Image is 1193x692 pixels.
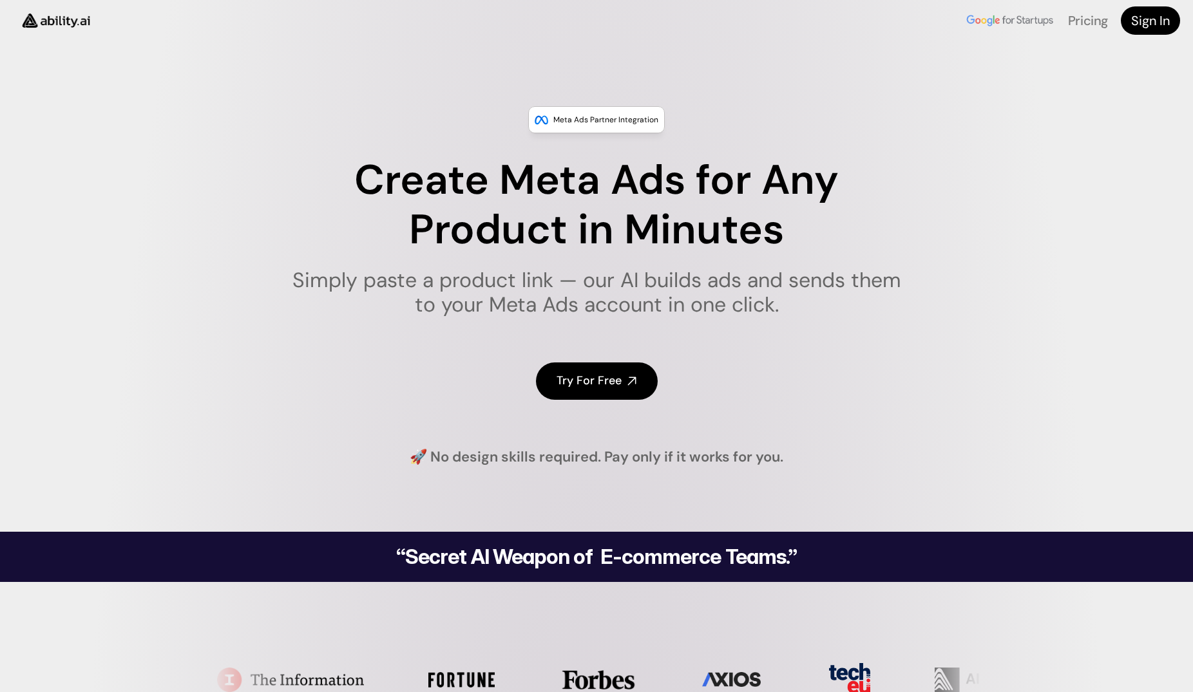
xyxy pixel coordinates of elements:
[536,362,658,399] a: Try For Free
[557,373,622,389] h4: Try For Free
[1121,6,1180,35] a: Sign In
[1131,12,1170,30] h4: Sign In
[284,268,910,317] h1: Simply paste a product link — our AI builds ads and sends them to your Meta Ads account in one cl...
[363,547,830,567] h2: “Secret AI Weapon of E-commerce Teams.”
[1068,12,1108,29] a: Pricing
[553,113,658,126] p: Meta Ads Partner Integration
[410,447,783,467] h4: 🚀 No design skills required. Pay only if it works for you.
[284,156,910,255] h1: Create Meta Ads for Any Product in Minutes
